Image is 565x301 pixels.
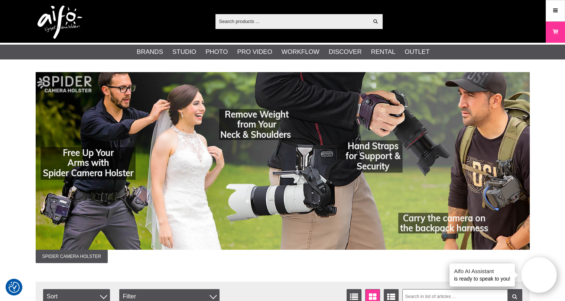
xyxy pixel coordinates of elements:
h4: Aifo AI Assistant [454,267,510,275]
div: is ready to speak to you! [449,263,515,287]
span: Spider Camera Holster [36,250,108,263]
a: Workflow [282,47,319,57]
a: Outlet [405,47,429,57]
a: Discover [329,47,362,57]
button: Consent Preferences [9,281,20,294]
img: Ad:006 banner-SpiderGear2.jpg [36,72,530,250]
a: Studio [172,47,196,57]
a: Pro Video [237,47,272,57]
a: Ad:006 banner-SpiderGear2.jpgSpider Camera Holster [36,72,530,263]
img: logo.png [38,6,82,39]
img: Revisit consent button [9,282,20,293]
a: Photo [205,47,228,57]
a: Rental [371,47,396,57]
a: Brands [137,47,163,57]
input: Search products ... [215,16,369,27]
